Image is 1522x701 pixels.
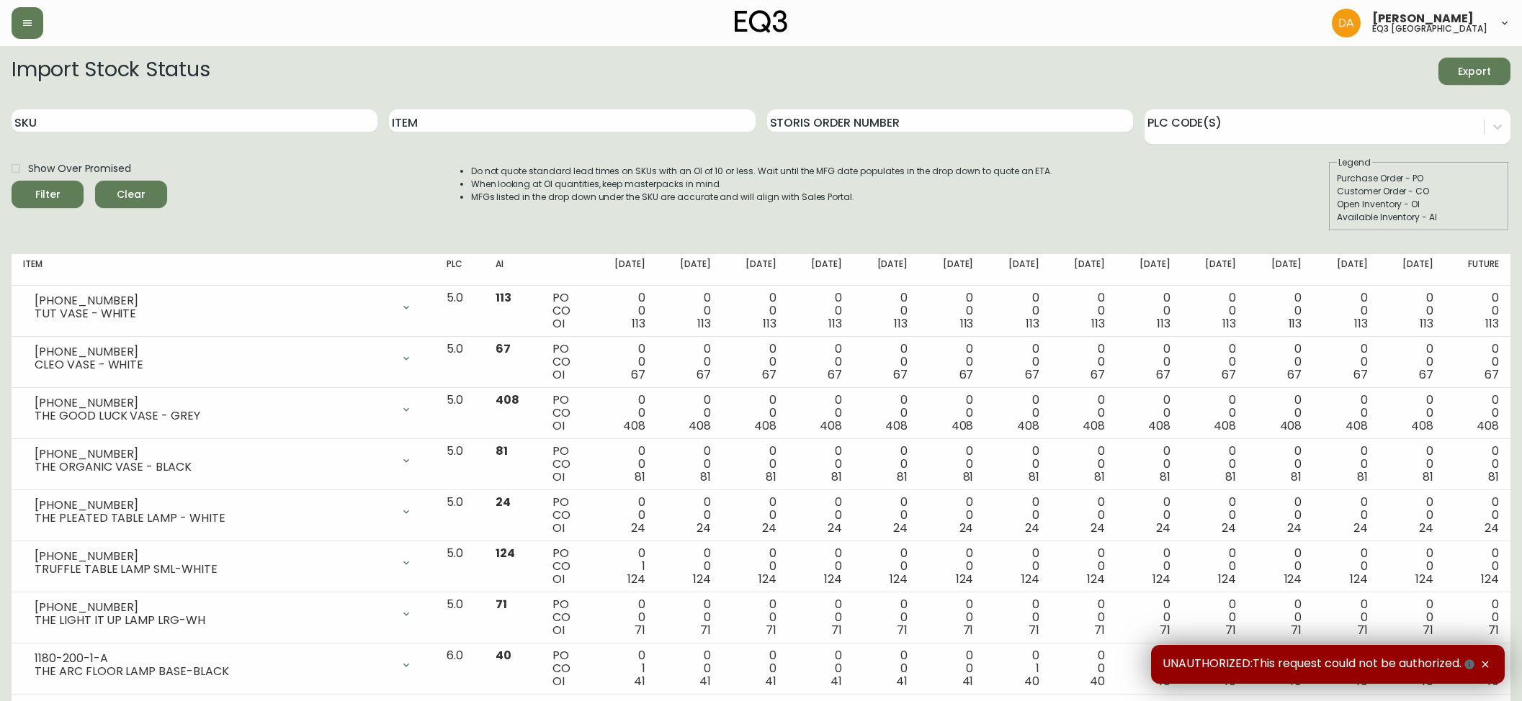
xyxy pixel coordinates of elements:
[893,366,908,383] span: 67
[1225,469,1236,485] span: 81
[1157,315,1170,332] span: 113
[668,547,711,586] div: 0 0
[762,520,776,536] span: 24
[1346,417,1368,434] span: 408
[552,649,579,688] div: PO CO
[435,254,484,286] th: PLC
[668,343,711,381] div: 0 0
[763,315,776,332] span: 113
[1291,469,1302,485] span: 81
[1128,598,1170,637] div: 0 0
[623,417,645,434] span: 408
[1411,417,1433,434] span: 408
[1062,394,1105,433] div: 0 0
[12,254,435,286] th: Item
[762,366,776,383] span: 67
[668,445,711,484] div: 0 0
[865,547,908,586] div: 0 0
[1091,366,1105,383] span: 67
[1337,156,1372,169] legend: Legend
[1353,366,1368,383] span: 67
[668,394,711,433] div: 0 0
[931,598,973,637] div: 0 0
[35,294,392,307] div: [PHONE_NUMBER]
[552,366,565,383] span: OI
[552,520,565,536] span: OI
[800,343,842,381] div: 0 0
[602,649,645,688] div: 0 1
[766,469,776,485] span: 81
[496,494,511,510] span: 24
[1194,598,1236,637] div: 0 0
[697,315,711,332] span: 113
[865,291,908,330] div: 0 0
[1222,520,1236,536] span: 24
[1194,547,1236,586] div: 0 0
[668,496,711,535] div: 0 0
[960,315,974,332] span: 113
[1415,571,1433,587] span: 124
[471,178,1053,191] li: When looking at OI quantities, keep masterpacks in mind.
[552,417,565,434] span: OI
[722,254,788,286] th: [DATE]
[23,343,424,374] div: [PHONE_NUMBER]CLEO VASE - WHITE
[693,571,711,587] span: 124
[1485,315,1499,332] span: 113
[985,254,1050,286] th: [DATE]
[1128,496,1170,535] div: 0 0
[1289,315,1302,332] span: 113
[1160,469,1170,485] span: 81
[865,496,908,535] div: 0 0
[754,417,776,434] span: 408
[735,10,788,33] img: logo
[28,161,131,176] span: Show Over Promised
[1325,343,1367,381] div: 0 0
[996,496,1039,535] div: 0 0
[890,571,908,587] span: 124
[734,496,776,535] div: 0 0
[635,469,645,485] span: 81
[734,291,776,330] div: 0 0
[734,394,776,433] div: 0 0
[788,254,854,286] th: [DATE]
[1325,394,1367,433] div: 0 0
[758,571,776,587] span: 124
[552,622,565,638] span: OI
[766,622,776,638] span: 71
[1087,571,1105,587] span: 124
[996,598,1039,637] div: 0 0
[12,58,210,85] h2: Import Stock Status
[1259,496,1302,535] div: 0 0
[552,469,565,485] span: OI
[1337,185,1501,198] div: Customer Order - CO
[496,647,511,664] span: 40
[35,601,392,614] div: [PHONE_NUMBER]
[602,547,645,586] div: 0 1
[734,343,776,381] div: 0 0
[1128,291,1170,330] div: 0 0
[602,598,645,637] div: 0 0
[1391,445,1433,484] div: 0 0
[1337,211,1501,224] div: Available Inventory - AI
[894,315,908,332] span: 113
[1062,649,1105,688] div: 0 0
[1420,315,1433,332] span: 113
[1287,520,1302,536] span: 24
[931,496,973,535] div: 0 0
[496,289,511,306] span: 113
[700,622,711,638] span: 71
[23,291,424,323] div: [PHONE_NUMBER]TUT VASE - WHITE
[1481,571,1499,587] span: 124
[35,665,392,678] div: THE ARC FLOOR LAMP BASE-BLACK
[734,649,776,688] div: 0 0
[956,571,974,587] span: 124
[435,337,484,388] td: 5.0
[1456,496,1499,535] div: 0 0
[23,445,424,476] div: [PHONE_NUMBER]THE ORGANIC VASE - BLACK
[1350,571,1368,587] span: 124
[800,649,842,688] div: 0 0
[1391,343,1433,381] div: 0 0
[952,417,974,434] span: 408
[1128,394,1170,433] div: 0 0
[831,469,842,485] span: 81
